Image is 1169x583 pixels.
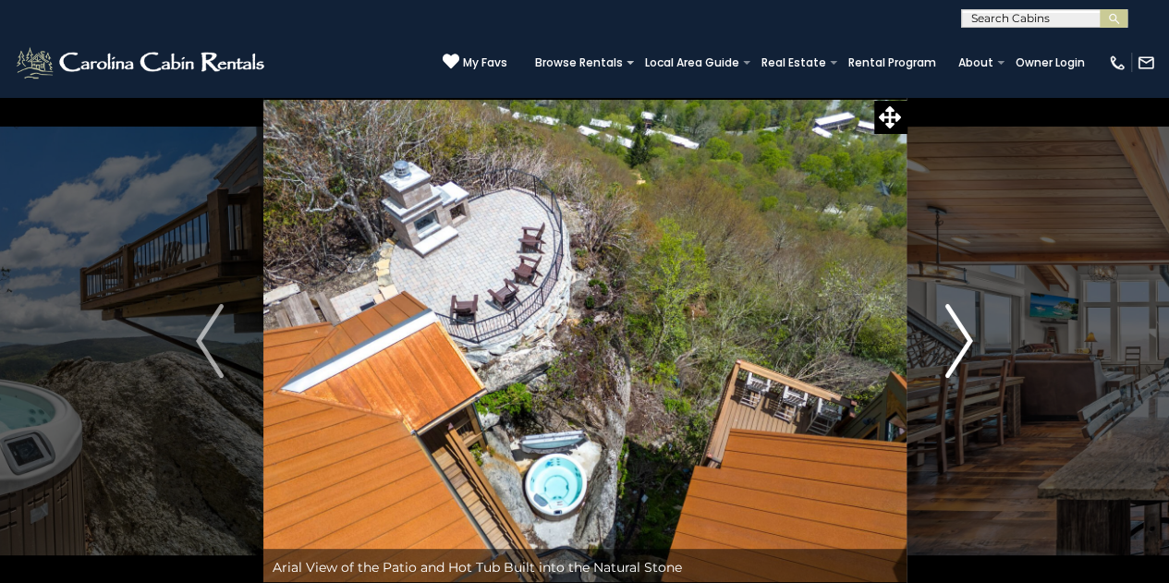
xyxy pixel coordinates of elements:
[196,304,224,378] img: arrow
[839,50,945,76] a: Rental Program
[1137,54,1155,72] img: mail-regular-white.png
[949,50,1003,76] a: About
[1108,54,1126,72] img: phone-regular-white.png
[526,50,632,76] a: Browse Rentals
[443,53,507,72] a: My Favs
[636,50,749,76] a: Local Area Guide
[1006,50,1094,76] a: Owner Login
[945,304,973,378] img: arrow
[752,50,835,76] a: Real Estate
[14,44,270,81] img: White-1-2.png
[463,55,507,71] span: My Favs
